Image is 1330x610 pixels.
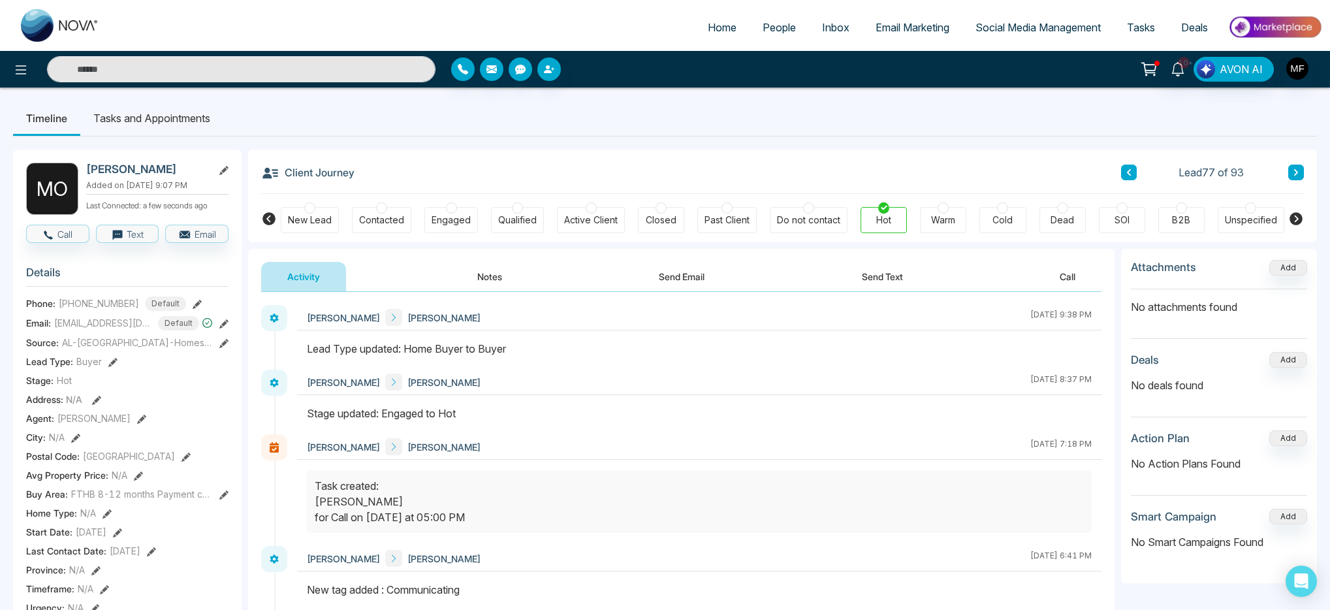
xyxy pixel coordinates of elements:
[1131,377,1307,393] p: No deals found
[1114,15,1168,40] a: Tasks
[165,225,229,243] button: Email
[307,376,380,389] span: [PERSON_NAME]
[26,449,80,463] span: Postal Code :
[1131,510,1216,523] h3: Smart Campaign
[1225,214,1277,227] div: Unspecified
[633,262,731,291] button: Send Email
[288,214,332,227] div: New Lead
[76,355,102,368] span: Buyer
[80,506,96,520] span: N/A
[76,525,106,539] span: [DATE]
[1115,214,1130,227] div: SOI
[62,336,213,349] span: AL-[GEOGRAPHIC_DATA]-Homes-PPC
[1168,15,1221,40] a: Deals
[876,21,949,34] span: Email Marketing
[705,214,750,227] div: Past Client
[26,430,46,444] span: City :
[1131,289,1307,315] p: No attachments found
[1127,21,1155,34] span: Tasks
[80,101,223,136] li: Tasks and Appointments
[407,552,481,566] span: [PERSON_NAME]
[110,544,140,558] span: [DATE]
[992,214,1013,227] div: Cold
[646,214,676,227] div: Closed
[451,262,528,291] button: Notes
[1197,60,1215,78] img: Lead Flow
[407,376,481,389] span: [PERSON_NAME]
[26,544,106,558] span: Last Contact Date :
[1269,509,1307,524] button: Add
[83,449,175,463] span: [GEOGRAPHIC_DATA]
[1131,432,1190,445] h3: Action Plan
[564,214,618,227] div: Active Client
[822,21,849,34] span: Inbox
[763,21,796,34] span: People
[1131,353,1159,366] h3: Deals
[863,15,962,40] a: Email Marketing
[1131,534,1307,550] p: No Smart Campaigns Found
[1220,61,1263,77] span: AVON AI
[1131,456,1307,472] p: No Action Plans Found
[26,411,54,425] span: Agent:
[21,9,99,42] img: Nova CRM Logo
[96,225,159,243] button: Text
[1034,262,1101,291] button: Call
[1172,214,1190,227] div: B2B
[26,393,82,406] span: Address:
[59,297,139,310] span: [PHONE_NUMBER]
[66,394,82,405] span: N/A
[26,563,66,577] span: Province :
[307,440,380,454] span: [PERSON_NAME]
[1178,57,1190,69] span: 10+
[1269,261,1307,272] span: Add
[1030,438,1092,455] div: [DATE] 7:18 PM
[86,163,208,176] h2: [PERSON_NAME]
[1131,261,1196,274] h3: Attachments
[1162,57,1194,80] a: 10+
[26,225,89,243] button: Call
[26,582,74,596] span: Timeframe :
[1269,352,1307,368] button: Add
[26,525,72,539] span: Start Date :
[261,163,355,182] h3: Client Journey
[1030,550,1092,567] div: [DATE] 6:41 PM
[1269,260,1307,276] button: Add
[49,430,65,444] span: N/A
[777,214,840,227] div: Do not contact
[1181,21,1208,34] span: Deals
[145,297,186,311] span: Default
[1286,57,1308,80] img: User Avatar
[931,214,955,227] div: Warm
[86,197,229,212] p: Last Connected: a few seconds ago
[54,316,152,330] span: [EMAIL_ADDRESS][DOMAIN_NAME]
[407,440,481,454] span: [PERSON_NAME]
[57,374,72,387] span: Hot
[1194,57,1274,82] button: AVON AI
[26,297,55,310] span: Phone:
[1051,214,1074,227] div: Dead
[307,311,380,325] span: [PERSON_NAME]
[86,180,229,191] p: Added on [DATE] 9:07 PM
[1227,12,1322,42] img: Market-place.gif
[1286,566,1317,597] div: Open Intercom Messenger
[836,262,929,291] button: Send Text
[71,487,213,501] span: FTHB 8-12 months Payment coming in couple of months Range of 700K In [GEOGRAPHIC_DATA] / neighbou...
[962,15,1114,40] a: Social Media Management
[78,582,93,596] span: N/A
[112,468,127,482] span: N/A
[26,266,229,286] h3: Details
[307,552,380,566] span: [PERSON_NAME]
[695,15,750,40] a: Home
[26,374,54,387] span: Stage:
[750,15,809,40] a: People
[407,311,481,325] span: [PERSON_NAME]
[1179,165,1244,180] span: Lead 77 of 93
[69,563,85,577] span: N/A
[498,214,537,227] div: Qualified
[432,214,471,227] div: Engaged
[158,316,199,330] span: Default
[1269,430,1307,446] button: Add
[26,487,68,501] span: Buy Area :
[809,15,863,40] a: Inbox
[13,101,80,136] li: Timeline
